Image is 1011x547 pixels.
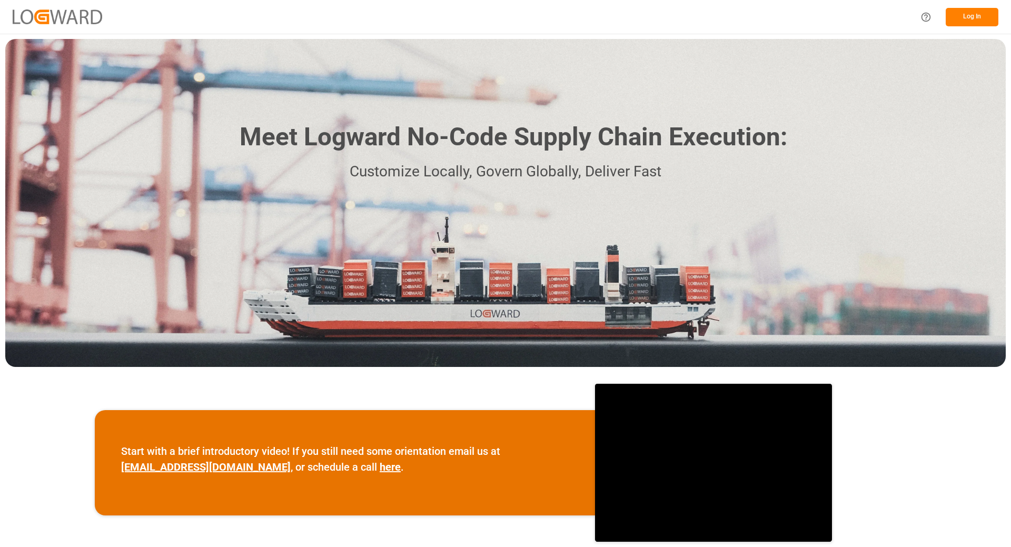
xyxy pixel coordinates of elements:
p: Start with a brief introductory video! If you still need some orientation email us at , or schedu... [121,443,569,475]
img: Logward_new_orange.png [13,9,102,24]
a: here [380,461,401,473]
a: [EMAIL_ADDRESS][DOMAIN_NAME] [121,461,291,473]
p: Customize Locally, Govern Globally, Deliver Fast [224,160,787,184]
h1: Meet Logward No-Code Supply Chain Execution: [240,118,787,156]
button: Help Center [914,5,938,29]
button: Log In [946,8,998,26]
